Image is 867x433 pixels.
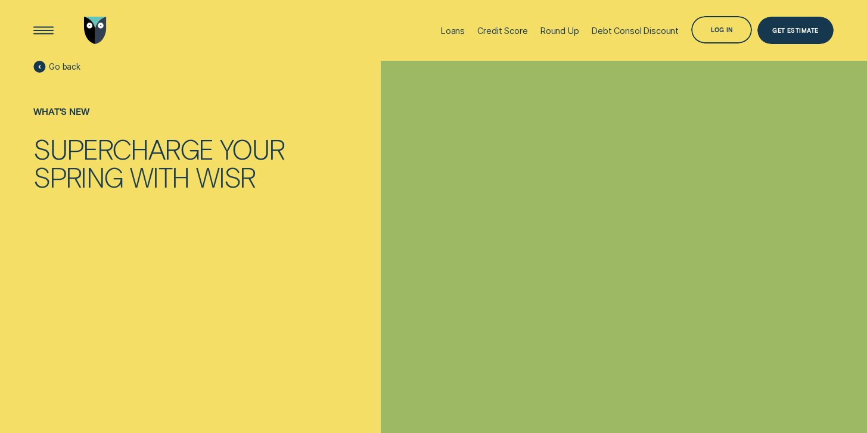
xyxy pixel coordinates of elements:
[33,61,80,73] a: Go back
[30,17,57,44] button: Open Menu
[49,62,80,72] span: Go back
[33,107,284,117] div: What's new
[33,163,123,191] div: Spring
[477,26,527,36] div: Credit Score
[220,136,285,163] div: your
[592,26,679,36] div: Debt Consol Discount
[757,17,834,44] a: Get Estimate
[130,163,189,191] div: with
[441,26,465,36] div: Loans
[33,136,213,163] div: Supercharge
[691,16,752,43] button: Log in
[33,135,284,190] h1: Supercharge your Spring with Wisr
[196,163,256,191] div: Wisr
[84,17,107,44] img: Wisr
[540,26,579,36] div: Round Up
